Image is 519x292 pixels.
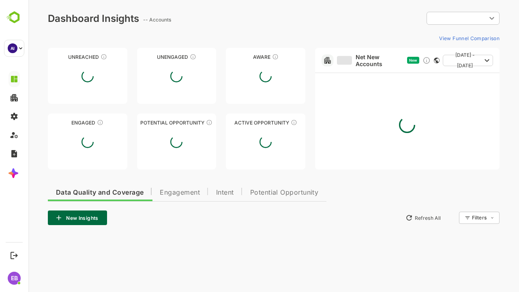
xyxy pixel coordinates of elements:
[19,120,99,126] div: Engaged
[4,10,25,25] img: BambooboxLogoMark.f1c84d78b4c51b1a7b5f700c9845e183.svg
[19,210,79,225] button: New Insights
[394,56,402,64] div: Discover new ICP-fit accounts showing engagement — via intent surges, anonymous website visits, L...
[197,54,277,60] div: Aware
[197,120,277,126] div: Active Opportunity
[109,120,188,126] div: Potential Opportunity
[178,119,184,126] div: These accounts are MQAs and can be passed on to Inside Sales
[8,272,21,285] div: EB
[109,54,188,60] div: Unengaged
[19,54,99,60] div: Unreached
[262,119,269,126] div: These accounts have open opportunities which might be at any of the Sales Stages
[373,211,416,224] button: Refresh All
[9,250,19,261] button: Logout
[405,58,411,63] div: This card does not support filter and segments
[28,189,115,196] span: Data Quality and Coverage
[398,11,471,26] div: ​
[72,54,79,60] div: These accounts have not been engaged with for a defined time period
[222,189,290,196] span: Potential Opportunity
[188,189,206,196] span: Intent
[414,55,465,66] button: [DATE] - [DATE]
[407,32,471,45] button: View Funnel Comparison
[443,210,471,225] div: Filters
[69,119,75,126] div: These accounts are warm, further nurturing would qualify them to MQAs
[115,17,145,23] ag: -- Accounts
[381,58,389,62] span: New
[131,189,172,196] span: Engagement
[244,54,250,60] div: These accounts have just entered the buying cycle and need further nurturing
[8,43,17,53] div: AI
[309,54,376,67] a: Net New Accounts
[161,54,168,60] div: These accounts have not shown enough engagement and need nurturing
[421,50,453,71] span: [DATE] - [DATE]
[444,215,458,221] div: Filters
[19,13,111,24] div: Dashboard Insights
